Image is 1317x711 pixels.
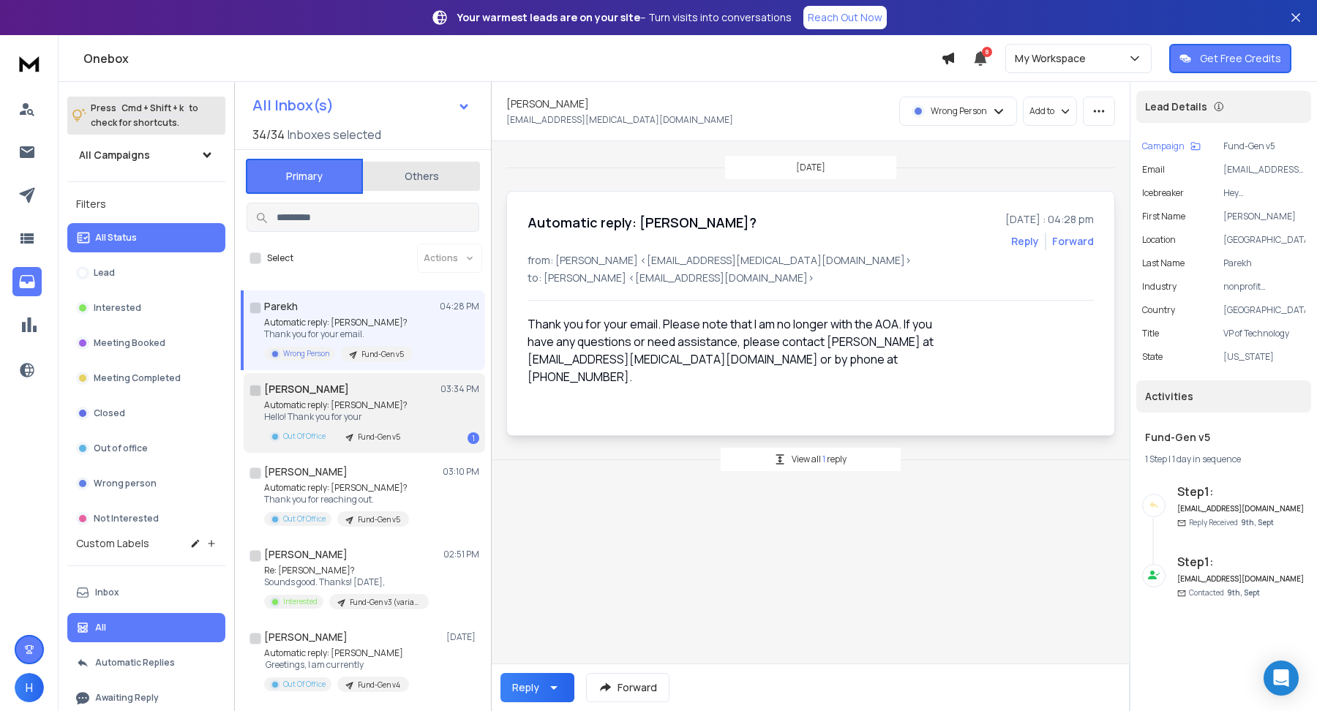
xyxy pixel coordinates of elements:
[241,91,482,120] button: All Inbox(s)
[457,10,792,25] p: – Turn visits into conversations
[1052,234,1094,249] div: Forward
[1177,503,1305,514] h6: [EMAIL_ADDRESS][DOMAIN_NAME]
[264,464,348,479] h1: [PERSON_NAME]
[264,576,429,588] p: Sounds good. Thanks! [DATE],
[1223,164,1305,176] p: [EMAIL_ADDRESS][MEDICAL_DATA][DOMAIN_NAME]
[363,160,480,192] button: Others
[264,399,409,411] p: Automatic reply: [PERSON_NAME]?
[91,101,198,130] p: Press to check for shortcuts.
[443,549,479,560] p: 02:51 PM
[1223,211,1305,222] p: [PERSON_NAME]
[15,673,44,702] button: H
[67,504,225,533] button: Not Interested
[79,148,150,162] h1: All Campaigns
[1241,517,1274,527] span: 9th, Sept
[1142,140,1201,152] button: Campaign
[982,47,992,57] span: 8
[94,478,157,489] p: Wrong person
[94,302,141,314] p: Interested
[1142,140,1185,152] p: Campaign
[95,232,137,244] p: All Status
[506,114,733,126] p: [EMAIL_ADDRESS][MEDICAL_DATA][DOMAIN_NAME]
[76,536,149,551] h3: Custom Labels
[252,126,285,143] span: 34 / 34
[1011,234,1039,249] button: Reply
[283,348,329,359] p: Wrong Person
[1223,257,1305,269] p: Parekh
[67,434,225,463] button: Out of office
[1142,304,1175,316] p: country
[358,432,400,443] p: Fund-Gen v5
[94,407,125,419] p: Closed
[506,97,589,111] h1: [PERSON_NAME]
[94,443,148,454] p: Out of office
[528,253,1094,268] p: from: [PERSON_NAME] <[EMAIL_ADDRESS][MEDICAL_DATA][DOMAIN_NAME]>
[822,453,827,465] span: 1
[283,679,326,690] p: Out Of Office
[119,99,186,116] span: Cmd + Shift + k
[1142,351,1163,363] p: state
[264,328,413,340] p: Thank you for your email.
[1005,212,1094,227] p: [DATE] : 04:28 pm
[264,647,409,659] p: Automatic reply: [PERSON_NAME]
[1029,105,1054,117] p: Add to
[94,337,165,349] p: Meeting Booked
[264,482,409,494] p: Automatic reply: [PERSON_NAME]?
[264,547,348,562] h1: [PERSON_NAME]
[443,466,479,478] p: 03:10 PM
[67,258,225,287] button: Lead
[67,364,225,393] button: Meeting Completed
[1015,51,1092,66] p: My Workspace
[803,6,887,29] a: Reach Out Now
[264,659,409,671] p: Greetings, I am currently
[1264,661,1299,696] div: Open Intercom Messenger
[1200,51,1281,66] p: Get Free Credits
[1145,430,1302,445] h1: Fund-Gen v5
[1223,140,1305,152] p: Fund-Gen v5
[528,315,967,415] div: Thank you for your email. Please note that I am no longer with the AOA. If you have any questions...
[67,399,225,428] button: Closed
[264,411,409,423] p: Hello! Thank you for your
[1142,164,1165,176] p: Email
[1172,453,1241,465] span: 1 day in sequence
[67,140,225,170] button: All Campaigns
[288,126,381,143] h3: Inboxes selected
[1223,351,1305,363] p: [US_STATE]
[457,10,640,24] strong: Your warmest leads are on your site
[1142,234,1176,246] p: location
[1145,99,1207,114] p: Lead Details
[283,596,318,607] p: Interested
[94,267,115,279] p: Lead
[440,383,479,395] p: 03:34 PM
[512,680,539,695] div: Reply
[95,622,106,633] p: All
[1142,187,1184,199] p: icebreaker
[246,159,363,194] button: Primary
[95,692,159,704] p: Awaiting Reply
[1169,44,1291,73] button: Get Free Credits
[95,657,175,669] p: Automatic Replies
[283,431,326,442] p: Out Of Office
[350,597,420,608] p: Fund-Gen v3 (variant 2)
[440,301,479,312] p: 04:28 PM
[264,299,298,314] h1: Parekh
[1145,453,1167,465] span: 1 Step
[796,162,825,173] p: [DATE]
[1223,281,1305,293] p: nonprofit organization management
[792,454,847,465] p: View all reply
[264,317,413,328] p: Automatic reply: [PERSON_NAME]?
[1189,587,1260,598] p: Contacted
[267,252,293,264] label: Select
[283,513,326,524] p: Out Of Office
[264,382,349,396] h1: [PERSON_NAME]
[1136,380,1311,413] div: Activities
[67,328,225,358] button: Meeting Booked
[1177,483,1305,500] h6: Step 1 :
[361,349,404,360] p: Fund-Gen v5
[1177,573,1305,584] h6: [EMAIL_ADDRESS][DOMAIN_NAME]
[1142,281,1177,293] p: industry
[500,673,574,702] button: Reply
[1223,234,1305,246] p: [GEOGRAPHIC_DATA]
[252,98,334,113] h1: All Inbox(s)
